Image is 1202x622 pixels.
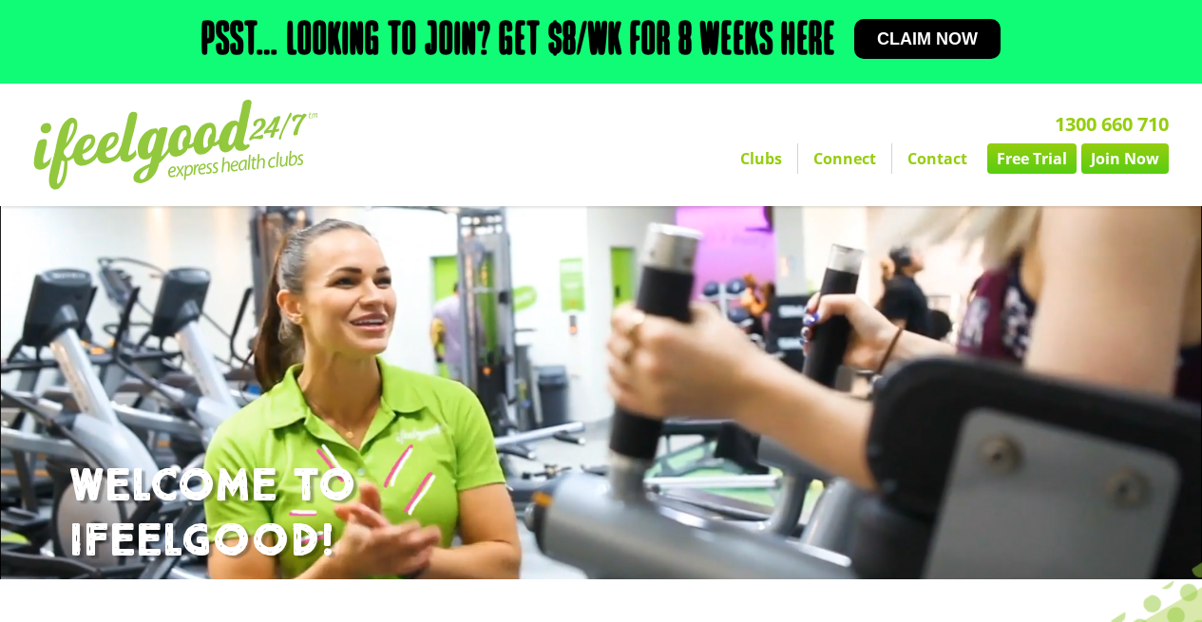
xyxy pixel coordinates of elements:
a: Connect [798,143,891,174]
a: Claim now [854,19,1001,59]
a: Join Now [1081,143,1169,174]
a: 1300 660 710 [1055,111,1169,137]
a: Contact [892,143,983,174]
span: Claim now [877,30,978,47]
a: Clubs [725,143,797,174]
nav: Menu [437,143,1169,174]
h1: WELCOME TO IFEELGOOD! [69,460,1134,569]
a: Free Trial [987,143,1077,174]
h2: Psst… Looking to join? Get $8/wk for 8 weeks here [201,19,835,65]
